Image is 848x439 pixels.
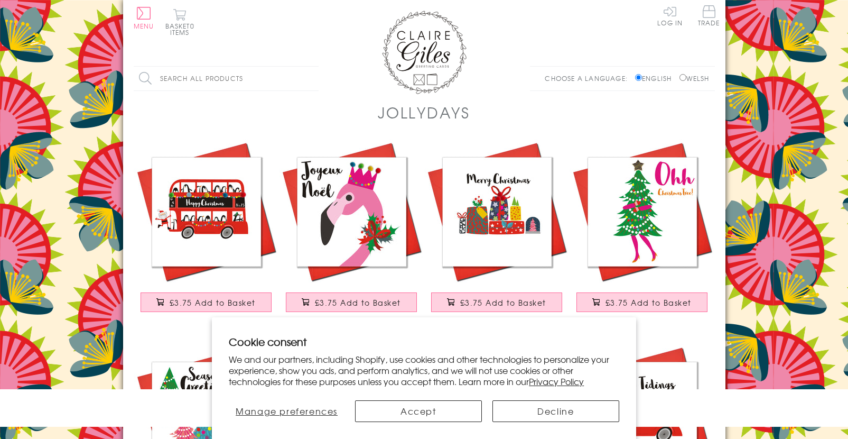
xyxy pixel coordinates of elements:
[236,405,338,417] span: Manage preferences
[378,102,470,123] h1: JollyDays
[134,139,279,285] img: Christmas Card, Santa on the Bus, Embellished with colourful pompoms
[635,74,677,83] label: English
[229,334,619,349] h2: Cookie consent
[698,5,720,26] span: Trade
[570,139,715,323] a: Christmas Card, Ohh Christmas Tree! Embellished with a shiny padded star £3.75 Add to Basket
[315,297,401,308] span: £3.75 Add to Basket
[170,297,256,308] span: £3.75 Add to Basket
[424,139,570,285] img: Christmas Card, Pile of Presents, Embellished with colourful pompoms
[576,292,707,312] button: £3.75 Add to Basket
[382,11,467,94] img: Claire Giles Greetings Cards
[134,67,319,90] input: Search all products
[134,7,154,29] button: Menu
[698,5,720,28] a: Trade
[605,297,692,308] span: £3.75 Add to Basket
[431,292,562,312] button: £3.75 Add to Basket
[679,74,686,81] input: Welsh
[529,375,584,388] a: Privacy Policy
[165,8,194,35] button: Basket0 items
[657,5,683,26] a: Log In
[679,74,710,83] label: Welsh
[229,400,344,422] button: Manage preferences
[424,139,570,323] a: Christmas Card, Pile of Presents, Embellished with colourful pompoms £3.75 Add to Basket
[545,74,633,83] p: Choose a language:
[279,139,424,323] a: Christmas Card, Flamingo, Joueux Noel, Embellished with colourful pompoms £3.75 Add to Basket
[134,139,279,323] a: Christmas Card, Santa on the Bus, Embellished with colourful pompoms £3.75 Add to Basket
[229,354,619,387] p: We and our partners, including Shopify, use cookies and other technologies to personalize your ex...
[492,400,619,422] button: Decline
[570,139,715,285] img: Christmas Card, Ohh Christmas Tree! Embellished with a shiny padded star
[286,292,417,312] button: £3.75 Add to Basket
[460,297,546,308] span: £3.75 Add to Basket
[279,139,424,285] img: Christmas Card, Flamingo, Joueux Noel, Embellished with colourful pompoms
[308,67,319,90] input: Search
[134,21,154,31] span: Menu
[141,292,272,312] button: £3.75 Add to Basket
[635,74,642,81] input: English
[170,21,194,37] span: 0 items
[355,400,482,422] button: Accept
